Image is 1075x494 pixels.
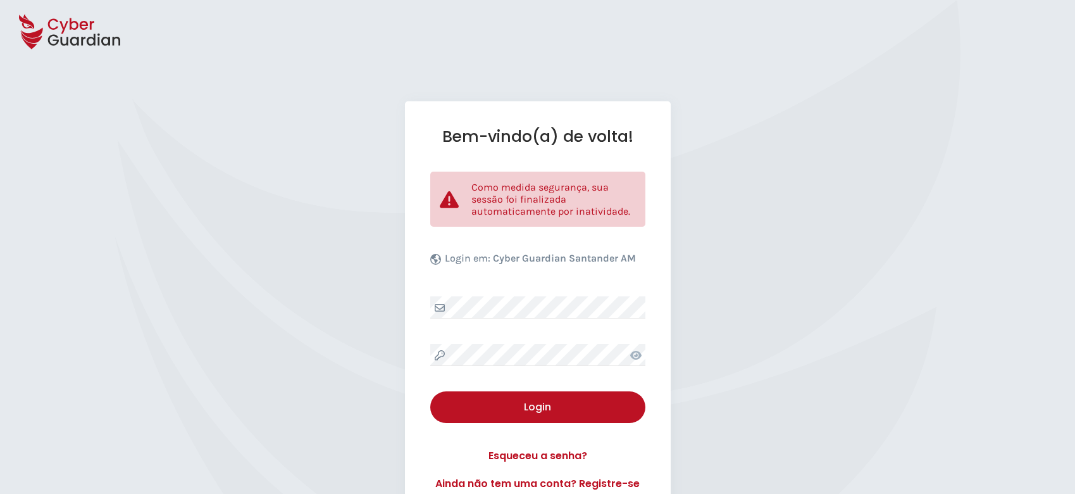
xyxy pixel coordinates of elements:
[430,448,645,464] a: Esqueceu a senha?
[493,252,636,264] b: Cyber Guardian Santander AM
[430,127,645,146] h1: Bem-vindo(a) de volta!
[471,181,636,217] p: Como medida segurança, sua sessão foi finalizada automaticamente por inatividade.
[430,391,645,423] button: Login
[445,252,636,271] p: Login em:
[430,476,645,491] a: Ainda não tem uma conta? Registre-se
[440,400,636,415] div: Login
